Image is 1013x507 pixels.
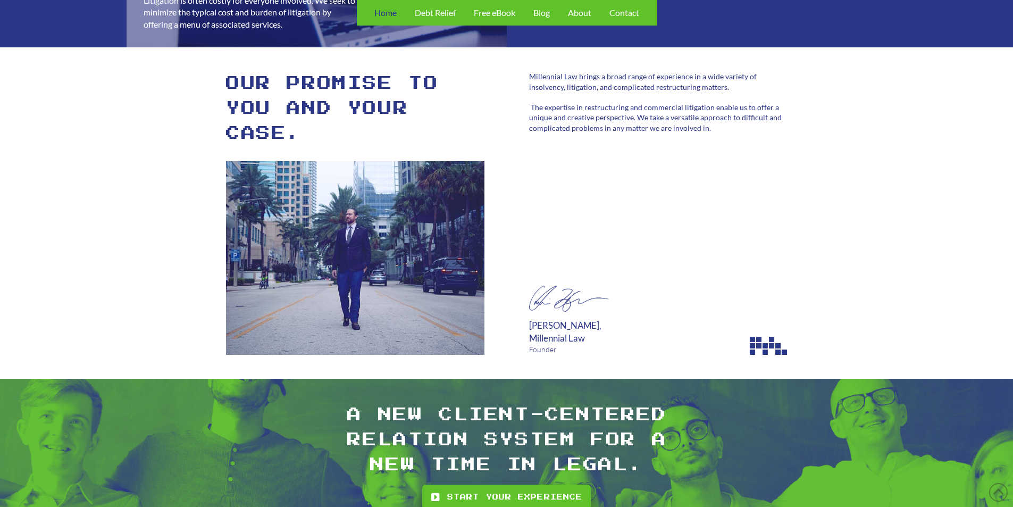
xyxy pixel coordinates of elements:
[989,483,1008,502] a: Back to Top
[415,9,456,17] span: Debt Relief
[568,9,591,17] span: About
[609,9,639,17] span: Contact
[347,403,667,478] h1: A NEW CLIENT-CENTERED RELATION SYSTEM FOR A NEW TIME IN LEGAL.
[529,286,609,312] img: Image
[474,9,515,17] span: Free eBook
[447,492,583,503] span: Start your experience
[374,9,397,17] span: Home
[226,161,484,355] img: Image
[750,337,787,355] img: Image
[226,71,440,146] h1: OUR PROMISE TO YOU AND YOUR CASE.
[529,344,655,355] div: Founder
[529,319,655,344] p: [PERSON_NAME], Millennial Law
[533,9,550,17] span: Blog
[529,72,757,92] span: Millennial Law brings a broad range of experience in a wide variety of insolvency, litigation, an...
[529,103,782,132] span: The expertise in restructuring and commercial litigation enable us to offer a unique and creative...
